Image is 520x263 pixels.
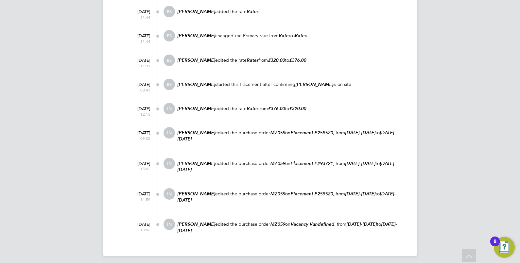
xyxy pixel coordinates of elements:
span: 08:43 [124,88,150,93]
div: [DATE] [124,219,150,232]
em: [PERSON_NAME] [177,130,215,136]
span: 14:59 [124,197,150,202]
span: BS [164,55,175,66]
em: Rates [295,33,306,39]
em: £320.00 [289,106,306,111]
span: BS [164,30,175,41]
em: £320.00 [268,58,285,63]
div: [DATE] [124,158,150,172]
span: 11:44 [124,15,150,20]
div: [DATE] [124,103,150,117]
span: 13:06 [124,227,150,233]
em: [DATE] [362,222,377,227]
em: MZ059 [270,130,285,136]
p: started this Placement after confirming is on site [177,81,404,88]
div: [DATE] [124,30,150,44]
p: edited the purchase order on , from - to - [177,160,404,173]
span: 11:44 [124,39,150,44]
em: [PERSON_NAME] [177,106,215,111]
em: [DATE] [177,197,192,203]
em: Placement [290,161,313,166]
em: £376.00 [289,58,306,63]
em: [DATE] [361,130,375,136]
em: [PERSON_NAME] [177,9,215,14]
div: [DATE] [124,55,150,68]
em: P259520 [314,191,333,197]
em: [PERSON_NAME] [177,82,215,87]
p: added the rate [177,8,404,15]
em: P293721 [314,161,333,166]
p: edited the purchase order on , from - to - [177,221,404,234]
em: [DATE] [380,161,394,166]
p: edited the purchase order on , from - to - [177,130,404,142]
em: [DATE] [361,191,375,197]
span: IN [164,158,175,169]
div: 8 [494,241,496,250]
em: [DATE] [345,130,359,136]
p: edited the rate from to [177,57,404,63]
em: [DATE] [177,167,192,173]
em: [PERSON_NAME] [177,58,215,63]
em: [PERSON_NAME] [177,161,215,166]
button: Open Resource Center, 8 new notifications [494,237,515,258]
em: Placement [290,130,313,136]
div: [DATE] [124,79,150,92]
span: IN [164,188,175,200]
em: Rates [279,33,290,39]
em: Vundefined [309,222,334,227]
em: [PERSON_NAME] [177,222,215,227]
em: [DATE] [380,191,394,197]
em: Rates [247,58,258,63]
em: Vacancy [290,222,308,227]
span: 09:32 [124,136,150,141]
em: Rates [247,106,258,111]
em: [DATE] [361,161,375,166]
div: [DATE] [124,127,150,141]
em: MZ059 [270,161,285,166]
div: [DATE] [124,188,150,202]
span: 12:15 [124,112,150,117]
p: changed the Primary rate from to [177,33,404,39]
em: MZ059 [270,191,285,197]
p: edited the purchase order on , from - to - [177,191,404,203]
em: P259520 [314,130,333,136]
em: £376.00 [268,106,285,111]
div: [DATE] [124,6,150,20]
em: [DATE] [177,136,192,142]
em: MZ059 [270,222,285,227]
span: BS [164,6,175,17]
em: [DATE] [345,161,359,166]
span: IN [164,219,175,230]
em: [PERSON_NAME] [177,33,215,39]
em: [PERSON_NAME] [177,191,215,197]
span: BS [164,79,175,90]
em: [PERSON_NAME] [295,82,333,87]
em: [DATE] [345,191,359,197]
em: [DATE] [177,228,192,234]
em: Rates [247,9,258,14]
span: 11:39 [124,63,150,69]
em: [DATE] [381,222,395,227]
em: [DATE] [380,130,394,136]
span: 15:02 [124,166,150,172]
em: Placement [290,191,313,197]
span: IN [164,127,175,139]
span: IN [164,103,175,114]
em: [DATE] [346,222,361,227]
p: edited the rate from to [177,106,404,112]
